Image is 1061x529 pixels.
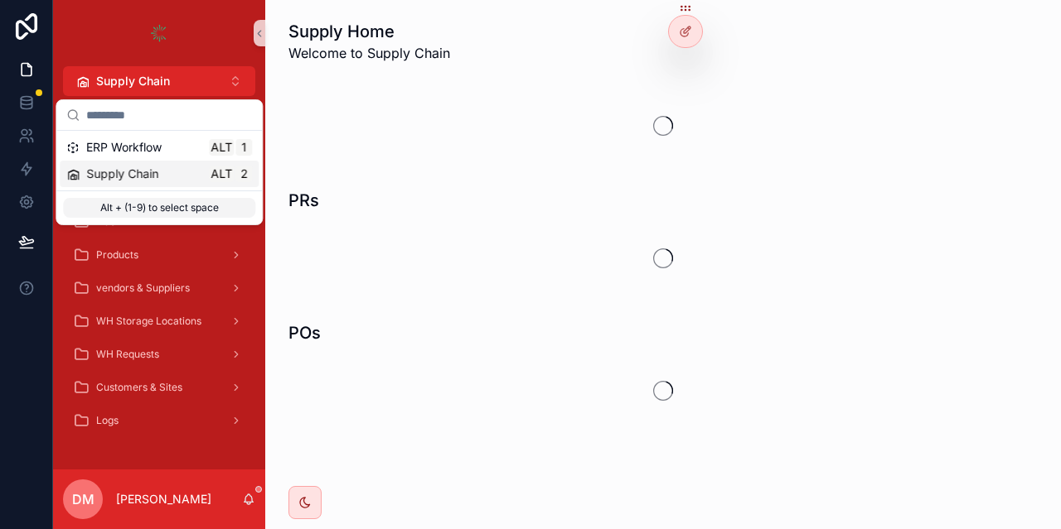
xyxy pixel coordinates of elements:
[96,348,159,361] span: WH Requests
[96,248,138,262] span: Products
[63,198,255,218] p: Alt + (1-9) to select space
[146,20,172,46] img: App logo
[63,406,255,435] a: Logs
[63,66,255,96] button: Select Button
[96,281,190,295] span: vendors & Suppliers
[63,373,255,402] a: Customers & Sites
[86,139,162,156] span: ERP Workflow
[72,489,94,509] span: DM
[96,414,119,427] span: Logs
[63,240,255,270] a: Products
[63,339,255,369] a: WH Requests
[288,189,319,212] h1: PRs
[56,131,262,190] div: Suggestions
[96,381,182,394] span: Customers & Sites
[63,273,255,303] a: vendors & Suppliers
[116,491,211,507] p: [PERSON_NAME]
[211,167,232,180] span: Alt
[211,141,232,154] span: Alt
[288,43,450,63] span: Welcome to Supply Chain
[237,167,250,180] span: 2
[96,315,201,328] span: WH Storage Locations
[237,141,250,154] span: 1
[63,306,255,336] a: WH Storage Locations
[288,321,321,344] h1: POs
[86,166,158,182] span: Supply Chain
[53,96,265,457] div: scrollable content
[96,73,170,89] span: Supply Chain
[288,20,450,43] h1: Supply Home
